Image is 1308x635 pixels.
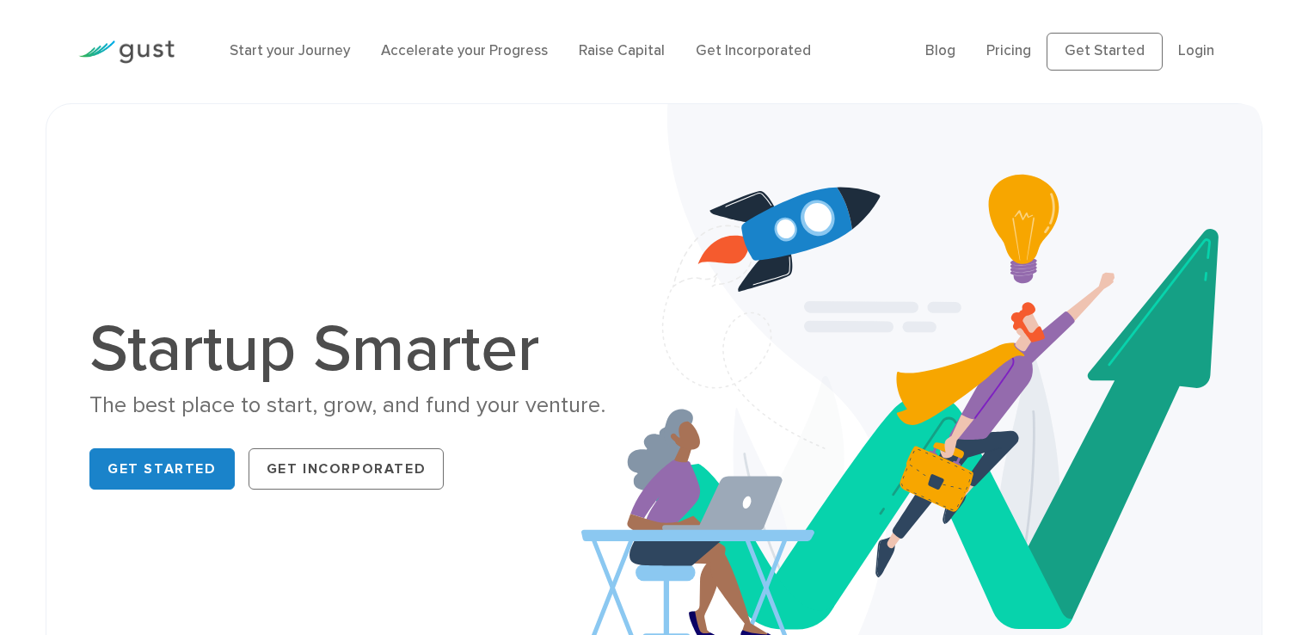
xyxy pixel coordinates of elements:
[230,42,350,59] a: Start your Journey
[986,42,1031,59] a: Pricing
[381,42,548,59] a: Accelerate your Progress
[579,42,665,59] a: Raise Capital
[89,317,641,382] h1: Startup Smarter
[249,448,445,490] a: Get Incorporated
[1047,33,1163,71] a: Get Started
[89,391,641,421] div: The best place to start, grow, and fund your venture.
[696,42,811,59] a: Get Incorporated
[78,40,175,64] img: Gust Logo
[925,42,955,59] a: Blog
[1178,42,1214,59] a: Login
[89,448,235,490] a: Get Started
